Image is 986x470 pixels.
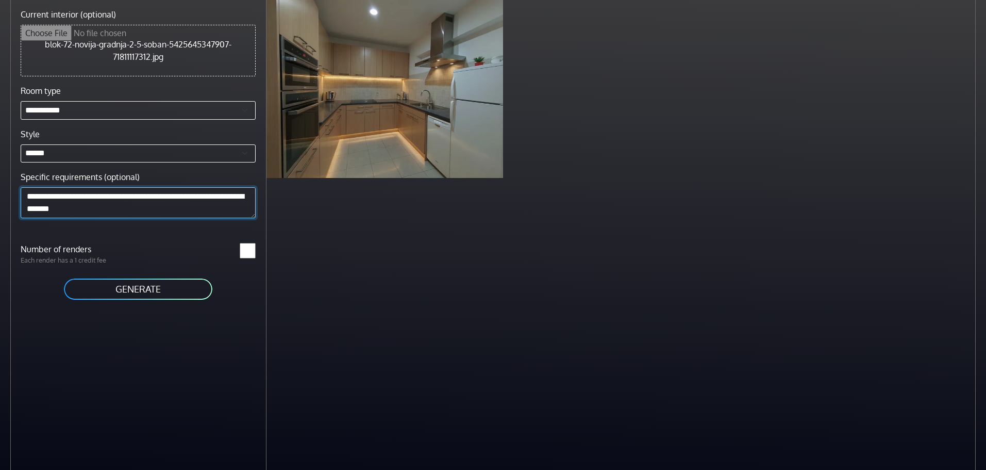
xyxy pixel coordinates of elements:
label: Style [21,128,40,140]
label: Current interior (optional) [21,8,116,21]
label: Specific requirements (optional) [21,171,140,183]
label: Number of renders [14,243,138,255]
button: GENERATE [63,278,213,301]
p: Each render has a 1 credit fee [14,255,138,265]
label: Room type [21,85,61,97]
